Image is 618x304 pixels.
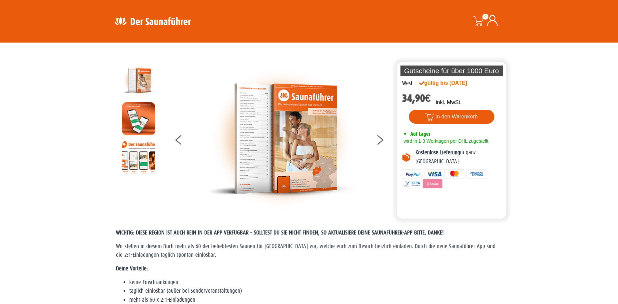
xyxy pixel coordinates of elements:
li: täglich einlösbar (außer bei Sonderveranstaltungen) [129,287,502,295]
span: Wir stellen in diesem Buch mehr als 60 der beliebtesten Saunen für [GEOGRAPHIC_DATA] vor, welche ... [116,243,495,258]
img: MOCKUP-iPhone_regional [122,102,155,135]
span: € [425,92,431,104]
p: in ganz [GEOGRAPHIC_DATA] [415,148,501,166]
p: Gutscheine für über 1000 Euro [400,66,503,76]
img: der-saunafuehrer-2025-west [207,64,356,214]
img: der-saunafuehrer-2025-west [122,64,155,97]
span: Auf Lager [410,131,430,137]
span: wird in 1-3 Werktagen per DHL zugestellt [402,138,488,144]
div: West [402,79,412,88]
bdi: 34,90 [402,92,431,104]
b: Kostenlose Lieferung [415,149,460,156]
strong: Deine Vorteile: [116,265,148,272]
button: In den Warenkorb [409,110,494,124]
li: keine Einschränkungen [129,278,502,287]
span: WICHTIG: DIESE REGION IST AUCH REIN IN DER APP VERFÜGBAR – SOLLTEST DU SIE NICHT FINDEN, SO AKTUA... [116,229,444,236]
span: 0 [482,14,488,20]
img: Anleitung7tn [122,140,155,174]
p: inkl. MwSt. [436,98,461,106]
div: gültig bis [DATE] [419,79,482,87]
